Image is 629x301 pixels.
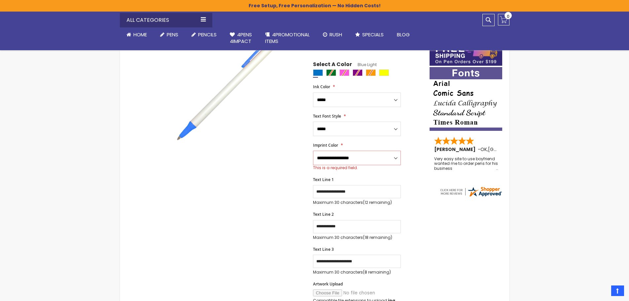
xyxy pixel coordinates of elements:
[352,62,377,67] span: Blue Light
[313,113,341,119] span: Text Font Style
[480,146,487,153] span: OK
[363,269,391,275] span: (8 remaining)
[313,200,401,205] p: Maximum 30 characters
[434,157,498,171] div: Very easy site to use boyfriend wanted me to order pens for his business
[154,12,304,163] img: orlando-brights-blue_1.jpg
[313,177,334,182] span: Text Line 1
[259,27,316,49] a: 4PROMOTIONALITEMS
[313,165,401,170] div: This is a required field.
[313,61,352,70] span: Select A Color
[198,31,217,38] span: Pencils
[507,13,509,19] span: 0
[230,31,252,45] span: 4Pens 4impact
[363,200,392,205] span: (12 remaining)
[611,285,624,296] a: Top
[313,142,338,148] span: Imprint Color
[313,69,323,76] div: Blue Light
[313,235,401,240] p: Maximum 30 characters
[349,27,390,42] a: Specials
[362,31,384,38] span: Specials
[265,31,310,45] span: 4PROMOTIONAL ITEMS
[313,211,334,217] span: Text Line 2
[397,31,410,38] span: Blog
[313,246,334,252] span: Text Line 3
[363,235,392,240] span: (18 remaining)
[434,146,478,153] span: [PERSON_NAME]
[478,146,537,153] span: - ,
[120,13,212,27] div: All Categories
[313,84,330,90] span: Ink Color
[379,69,389,76] div: Yellow
[185,27,223,42] a: Pencils
[439,186,503,198] img: 4pens.com widget logo
[488,146,537,153] span: [GEOGRAPHIC_DATA]
[390,27,416,42] a: Blog
[313,270,401,275] p: Maximum 30 characters
[316,27,349,42] a: Rush
[439,193,503,199] a: 4pens.com certificate URL
[498,14,509,25] a: 0
[154,27,185,42] a: Pens
[167,31,178,38] span: Pens
[330,31,342,38] span: Rush
[223,27,259,49] a: 4Pens4impact
[430,67,502,131] img: font-personalization-examples
[313,281,343,287] span: Artwork Upload
[133,31,147,38] span: Home
[120,27,154,42] a: Home
[430,42,502,66] img: Free shipping on orders over $199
